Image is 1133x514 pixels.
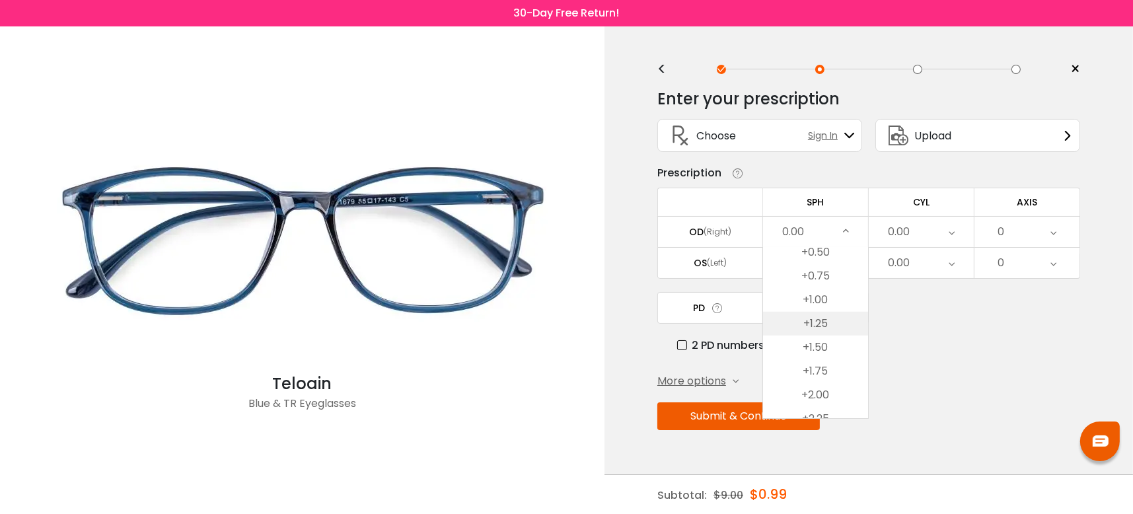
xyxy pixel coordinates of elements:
[888,219,910,245] div: 0.00
[696,128,736,144] span: Choose
[1060,59,1080,79] a: ×
[38,396,567,422] div: Blue & TR Eyeglasses
[998,219,1004,245] div: 0
[763,288,868,312] li: +1.00
[763,188,869,216] td: SPH
[657,402,820,430] button: Submit & Continue
[657,373,726,389] span: More options
[704,226,731,238] div: (Right)
[888,250,910,276] div: 0.00
[763,407,868,431] li: +2.25
[657,86,840,112] div: Enter your prescription
[657,64,677,75] div: <
[914,128,951,144] span: Upload
[677,337,764,353] label: 2 PD numbers
[763,359,868,383] li: +1.75
[1093,435,1109,447] img: chat
[38,372,567,396] div: Teloain
[998,250,1004,276] div: 0
[763,264,868,288] li: +0.75
[38,108,567,372] img: Blue Teloain - TR Eyeglasses
[763,383,868,407] li: +2.00
[689,226,704,238] div: OD
[763,240,868,264] li: +0.50
[657,165,721,181] div: Prescription
[782,219,804,245] div: 0.00
[869,188,974,216] td: CYL
[974,188,1080,216] td: AXIS
[694,257,707,269] div: OS
[657,292,763,324] td: PD
[750,475,787,513] div: $0.99
[763,312,868,336] li: +1.25
[763,336,868,359] li: +1.50
[1070,59,1080,79] span: ×
[808,129,844,143] span: Sign In
[707,257,727,269] div: (Left)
